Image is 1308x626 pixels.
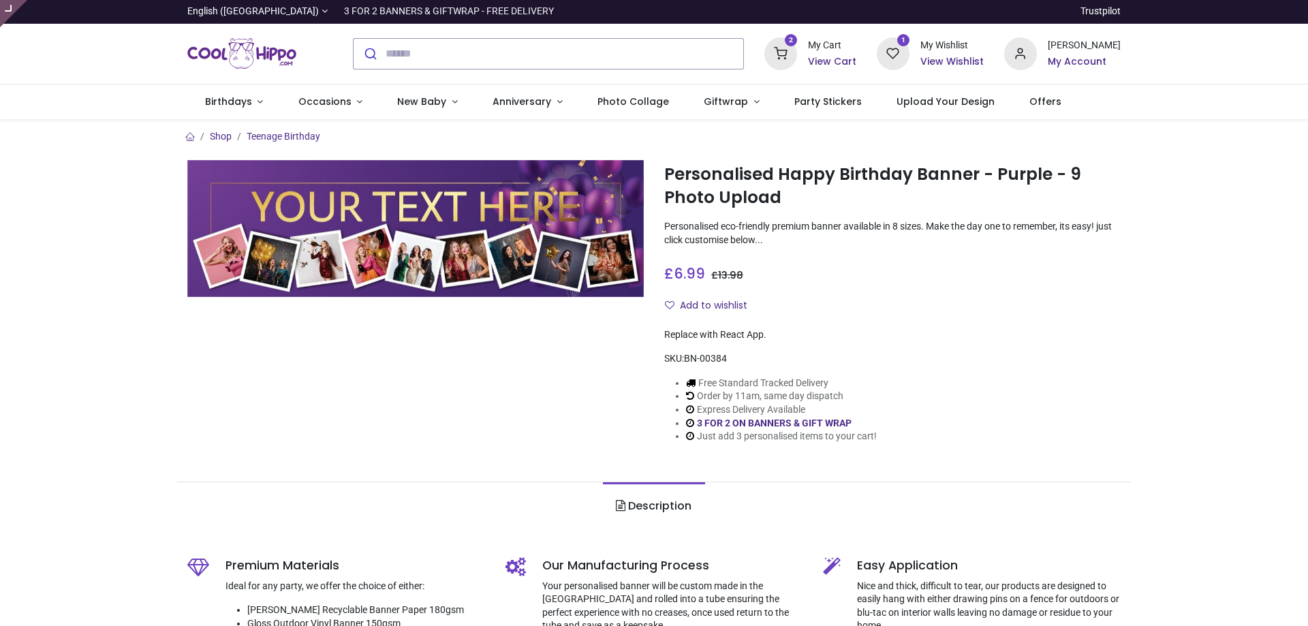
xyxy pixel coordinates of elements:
[718,268,743,282] span: 13.98
[187,84,281,120] a: Birthdays
[225,580,485,593] p: Ideal for any party, we offer the choice of either:
[354,39,386,69] button: Submit
[542,557,803,574] h5: Our Manufacturing Process
[664,163,1121,210] h1: Personalised Happy Birthday Banner - Purple - 9 Photo Upload
[664,294,759,317] button: Add to wishlistAdd to wishlist
[187,160,644,297] img: Personalised Happy Birthday Banner - Purple - 9 Photo Upload
[344,5,554,18] div: 3 FOR 2 BANNERS & GIFTWRAP - FREE DELIVERY
[857,557,1121,574] h5: Easy Application
[877,47,909,58] a: 1
[711,268,743,282] span: £
[808,39,856,52] div: My Cart
[920,39,984,52] div: My Wishlist
[808,55,856,69] a: View Cart
[1080,5,1121,18] a: Trustpilot
[493,95,551,108] span: Anniversary
[686,377,877,390] li: Free Standard Tracked Delivery
[686,390,877,403] li: Order by 11am, same day dispatch
[205,95,252,108] span: Birthdays
[397,95,446,108] span: New Baby
[225,557,485,574] h5: Premium Materials
[475,84,580,120] a: Anniversary
[764,47,797,58] a: 2
[684,353,727,364] span: BN-00384
[664,264,705,283] span: £
[794,95,862,108] span: Party Stickers
[664,352,1121,366] div: SKU:
[247,131,320,142] a: Teenage Birthday
[597,95,669,108] span: Photo Collage
[281,84,380,120] a: Occasions
[785,34,798,47] sup: 2
[247,604,485,617] li: [PERSON_NAME] Recyclable Banner Paper 180gsm
[187,5,328,18] a: English ([GEOGRAPHIC_DATA])
[1048,39,1121,52] div: [PERSON_NAME]
[664,220,1121,247] p: Personalised eco-friendly premium banner available in 8 sizes. Make the day one to remember, its ...
[187,35,296,73] img: Cool Hippo
[897,34,910,47] sup: 1
[1029,95,1061,108] span: Offers
[664,328,1121,342] div: Replace with React App.
[920,55,984,69] a: View Wishlist
[897,95,995,108] span: Upload Your Design
[210,131,232,142] a: Shop
[380,84,476,120] a: New Baby
[686,403,877,417] li: Express Delivery Available
[665,300,674,310] i: Add to wishlist
[187,35,296,73] a: Logo of Cool Hippo
[674,264,705,283] span: 6.99
[1048,55,1121,69] a: My Account
[603,482,704,530] a: Description
[686,430,877,443] li: Just add 3 personalised items to your cart!
[704,95,748,108] span: Giftwrap
[298,95,352,108] span: Occasions
[686,84,777,120] a: Giftwrap
[697,418,852,428] a: 3 FOR 2 ON BANNERS & GIFT WRAP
